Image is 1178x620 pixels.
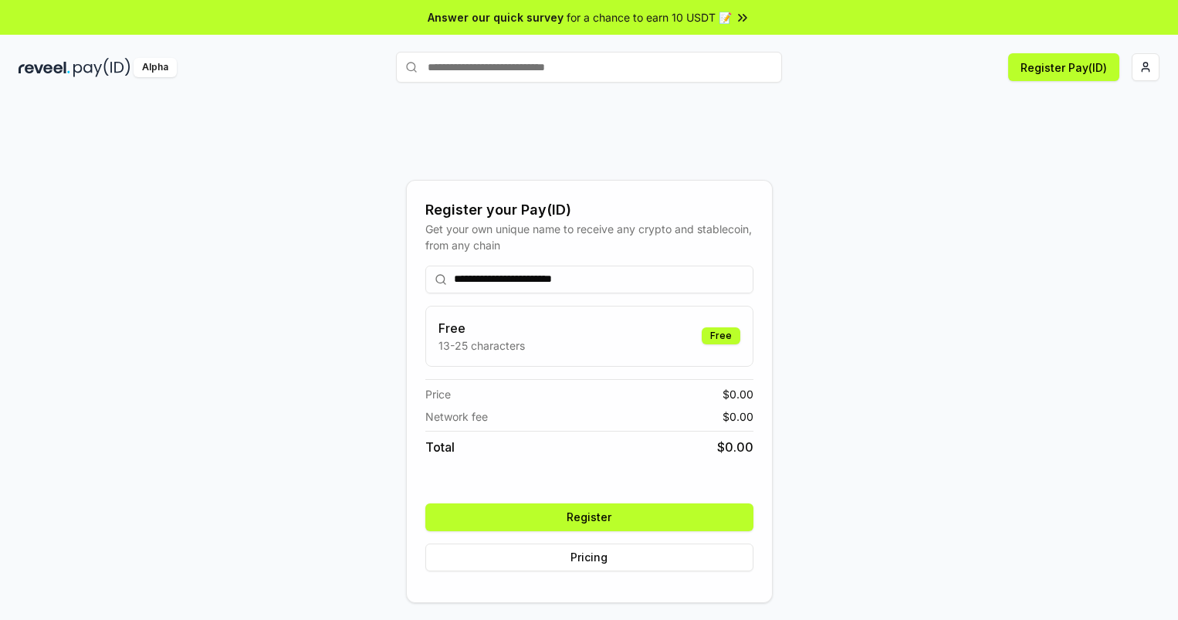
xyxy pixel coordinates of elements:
[425,199,753,221] div: Register your Pay(ID)
[1008,53,1119,81] button: Register Pay(ID)
[425,503,753,531] button: Register
[567,9,732,25] span: for a chance to earn 10 USDT 📝
[438,319,525,337] h3: Free
[425,544,753,571] button: Pricing
[723,386,753,402] span: $ 0.00
[723,408,753,425] span: $ 0.00
[19,58,70,77] img: reveel_dark
[428,9,564,25] span: Answer our quick survey
[717,438,753,456] span: $ 0.00
[425,221,753,253] div: Get your own unique name to receive any crypto and stablecoin, from any chain
[438,337,525,354] p: 13-25 characters
[425,386,451,402] span: Price
[425,408,488,425] span: Network fee
[425,438,455,456] span: Total
[73,58,130,77] img: pay_id
[134,58,177,77] div: Alpha
[702,327,740,344] div: Free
